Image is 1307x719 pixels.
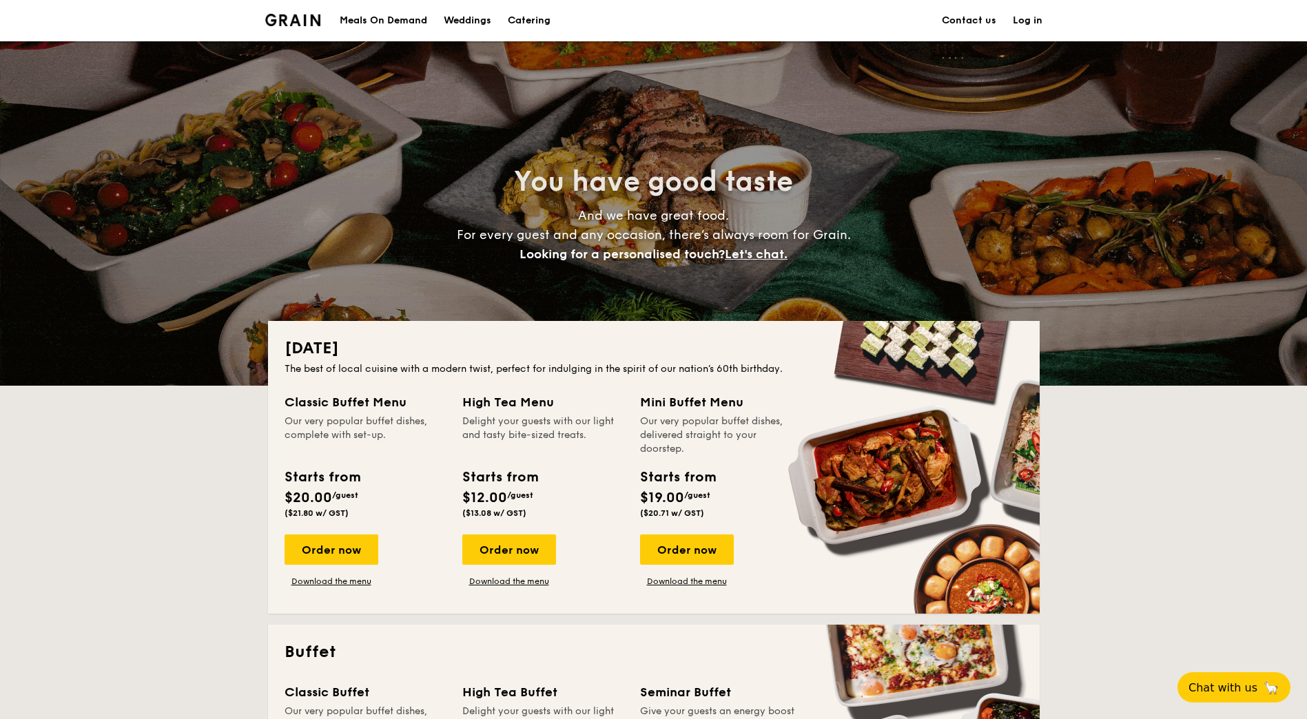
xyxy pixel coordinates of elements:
div: Delight your guests with our light and tasty bite-sized treats. [462,415,624,456]
span: /guest [684,490,710,500]
a: Download the menu [640,576,734,587]
span: $20.00 [285,490,332,506]
span: And we have great food. For every guest and any occasion, there’s always room for Grain. [457,208,851,262]
h2: [DATE] [285,337,1023,359]
span: ($20.71 w/ GST) [640,508,704,518]
div: Seminar Buffet [640,682,801,702]
div: Order now [285,534,378,565]
img: Grain [265,14,321,26]
div: Starts from [285,467,360,488]
div: Classic Buffet Menu [285,393,446,412]
span: /guest [507,490,533,500]
span: 🦙 [1263,680,1279,696]
span: ($21.80 w/ GST) [285,508,349,518]
span: Chat with us [1188,681,1257,694]
div: High Tea Buffet [462,682,624,702]
div: Starts from [640,467,715,488]
div: The best of local cuisine with a modern twist, perfect for indulging in the spirit of our nation’... [285,362,1023,376]
span: Looking for a personalised touch? [519,247,725,262]
div: Starts from [462,467,537,488]
div: Order now [462,534,556,565]
a: Logotype [265,14,321,26]
a: Download the menu [462,576,556,587]
div: Mini Buffet Menu [640,393,801,412]
span: You have good taste [514,165,793,198]
div: Order now [640,534,734,565]
span: $12.00 [462,490,507,506]
button: Chat with us🦙 [1177,672,1290,702]
span: /guest [332,490,358,500]
div: High Tea Menu [462,393,624,412]
div: Classic Buffet [285,682,446,702]
h2: Buffet [285,641,1023,663]
span: $19.00 [640,490,684,506]
div: Our very popular buffet dishes, delivered straight to your doorstep. [640,415,801,456]
a: Download the menu [285,576,378,587]
div: Our very popular buffet dishes, complete with set-up. [285,415,446,456]
span: ($13.08 w/ GST) [462,508,526,518]
span: Let's chat. [725,247,788,262]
